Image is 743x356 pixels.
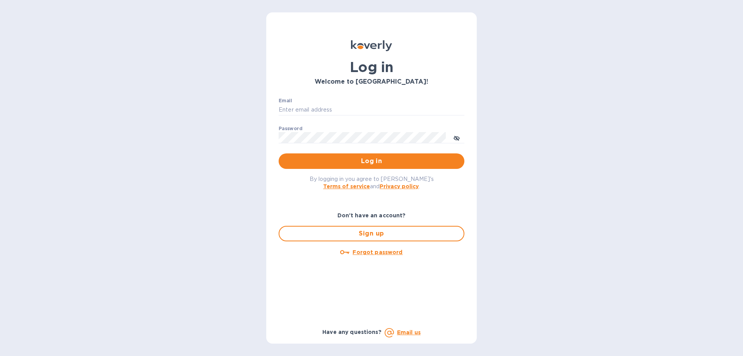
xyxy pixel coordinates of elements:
[323,183,370,189] a: Terms of service
[279,59,464,75] h1: Log in
[279,226,464,241] button: Sign up
[449,130,464,145] button: toggle password visibility
[380,183,419,189] a: Privacy policy
[279,153,464,169] button: Log in
[337,212,406,218] b: Don't have an account?
[285,157,458,166] span: Log in
[351,40,392,51] img: Koverly
[279,126,302,131] label: Password
[279,78,464,86] h3: Welcome to [GEOGRAPHIC_DATA]!
[310,176,434,189] span: By logging in you agree to [PERSON_NAME]'s and .
[286,229,457,238] span: Sign up
[353,249,402,255] u: Forgot password
[279,98,292,103] label: Email
[322,329,382,335] b: Have any questions?
[279,104,464,116] input: Enter email address
[397,329,421,335] a: Email us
